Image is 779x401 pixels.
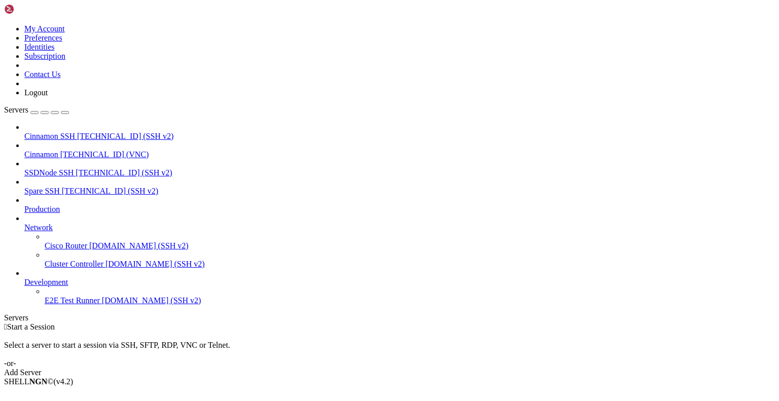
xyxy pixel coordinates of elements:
a: Spare SSH [TECHNICAL_ID] (SSH v2) [24,187,775,196]
li: Cinnamon SSH [TECHNICAL_ID] (SSH v2) [24,123,775,141]
li: Development [24,269,775,305]
span: SSDNode SSH [24,168,74,177]
li: E2E Test Runner [DOMAIN_NAME] (SSH v2) [45,287,775,305]
span: Production [24,205,60,213]
span: Start a Session [7,322,55,331]
span: Spare SSH [24,187,60,195]
li: Cisco Router [DOMAIN_NAME] (SSH v2) [45,232,775,250]
li: Cinnamon [TECHNICAL_ID] (VNC) [24,141,775,159]
a: Cinnamon SSH [TECHNICAL_ID] (SSH v2) [24,132,775,141]
a: Cisco Router [DOMAIN_NAME] (SSH v2) [45,241,775,250]
span: [DOMAIN_NAME] (SSH v2) [105,260,205,268]
span: [DOMAIN_NAME] (SSH v2) [89,241,189,250]
a: Production [24,205,775,214]
div: Select a server to start a session via SSH, SFTP, RDP, VNC or Telnet. -or- [4,332,775,368]
span:  [4,322,7,331]
li: Network [24,214,775,269]
b: NGN [29,377,48,386]
a: Servers [4,105,69,114]
a: Identities [24,43,55,51]
span: [TECHNICAL_ID] (SSH v2) [76,168,172,177]
a: Subscription [24,52,65,60]
a: E2E Test Runner [DOMAIN_NAME] (SSH v2) [45,296,775,305]
a: My Account [24,24,65,33]
a: SSDNode SSH [TECHNICAL_ID] (SSH v2) [24,168,775,177]
span: Network [24,223,53,232]
li: Production [24,196,775,214]
li: SSDNode SSH [TECHNICAL_ID] (SSH v2) [24,159,775,177]
span: Cinnamon [24,150,58,159]
span: Cisco Router [45,241,87,250]
span: SHELL © [4,377,73,386]
span: 4.2.0 [54,377,74,386]
div: Servers [4,313,775,322]
a: Cluster Controller [DOMAIN_NAME] (SSH v2) [45,260,775,269]
li: Cluster Controller [DOMAIN_NAME] (SSH v2) [45,250,775,269]
span: Development [24,278,68,286]
span: [DOMAIN_NAME] (SSH v2) [102,296,201,305]
span: [TECHNICAL_ID] (SSH v2) [77,132,173,140]
span: E2E Test Runner [45,296,100,305]
a: Cinnamon [TECHNICAL_ID] (VNC) [24,150,775,159]
li: Spare SSH [TECHNICAL_ID] (SSH v2) [24,177,775,196]
a: Preferences [24,33,62,42]
span: Cluster Controller [45,260,103,268]
span: [TECHNICAL_ID] (SSH v2) [62,187,158,195]
a: Network [24,223,775,232]
img: Shellngn [4,4,62,14]
a: Development [24,278,775,287]
span: Servers [4,105,28,114]
span: Cinnamon SSH [24,132,75,140]
div: Add Server [4,368,775,377]
a: Logout [24,88,48,97]
a: Contact Us [24,70,61,79]
span: [TECHNICAL_ID] (VNC) [60,150,149,159]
